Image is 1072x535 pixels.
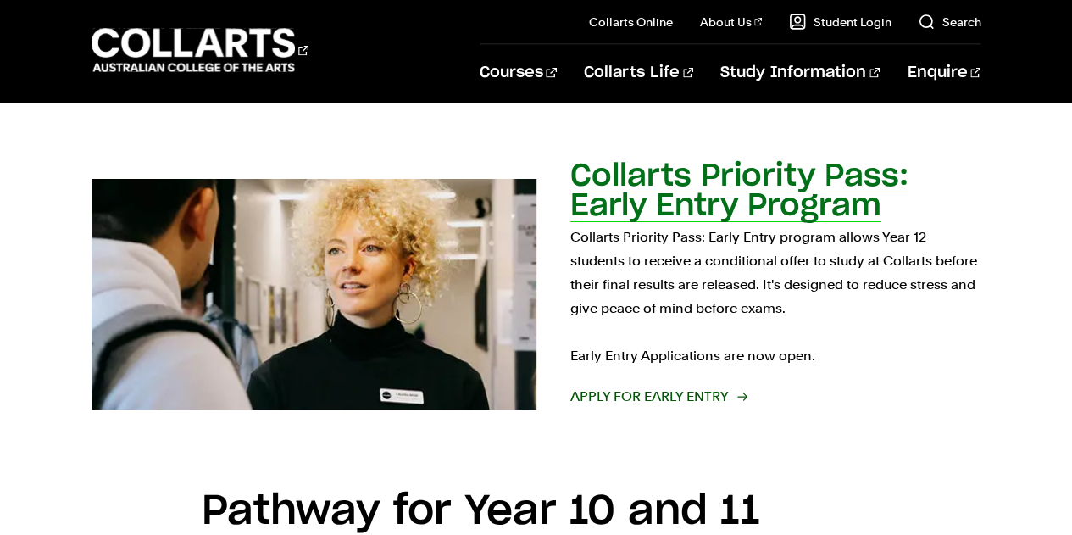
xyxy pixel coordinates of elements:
[92,26,308,75] div: Go to homepage
[700,14,763,31] a: About Us
[570,161,908,221] h2: Collarts Priority Pass: Early Entry Program
[789,14,891,31] a: Student Login
[584,45,693,101] a: Collarts Life
[589,14,673,31] a: Collarts Online
[918,14,980,31] a: Search
[720,45,880,101] a: Study Information
[92,163,981,426] a: Collarts Priority Pass: Early Entry Program Collarts Priority Pass: Early Entry program allows Ye...
[570,226,981,368] p: Collarts Priority Pass: Early Entry program allows Year 12 students to receive a conditional offe...
[480,45,557,101] a: Courses
[570,385,746,409] span: Apply for Early Entry
[907,45,980,101] a: Enquire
